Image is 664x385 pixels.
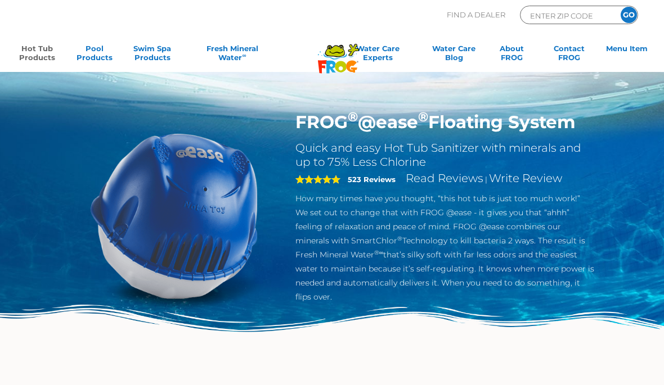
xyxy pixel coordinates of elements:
strong: 523 Reviews [348,175,396,184]
img: hot-tub-product-atease-system.png [70,111,279,320]
a: AboutFROG [486,44,537,66]
a: Fresh MineralWater∞ [185,44,280,66]
a: Read Reviews [406,171,483,185]
sup: ® [348,108,358,125]
sup: ® [418,108,428,125]
h2: Quick and easy Hot Tub Sanitizer with minerals and up to 75% Less Chlorine [295,141,594,169]
span: 5 [295,175,340,184]
a: Menu Item [602,44,653,66]
a: Swim SpaProducts [127,44,178,66]
a: Water CareBlog [428,44,479,66]
a: Hot TubProducts [11,44,62,66]
h1: FROG @ease Floating System [295,111,594,133]
a: Water CareExperts [334,44,421,66]
p: Find A Dealer [447,6,505,24]
sup: ® [397,235,402,242]
a: Write Review [489,171,562,185]
a: PoolProducts [69,44,120,66]
p: How many times have you thought, “this hot tub is just too much work!” We set out to change that ... [295,192,594,304]
a: ContactFROG [544,44,595,66]
input: GO [621,7,637,23]
img: Frog Products Logo [312,29,365,74]
sup: ®∞ [374,249,384,256]
sup: ∞ [242,52,246,58]
span: | [485,175,487,184]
